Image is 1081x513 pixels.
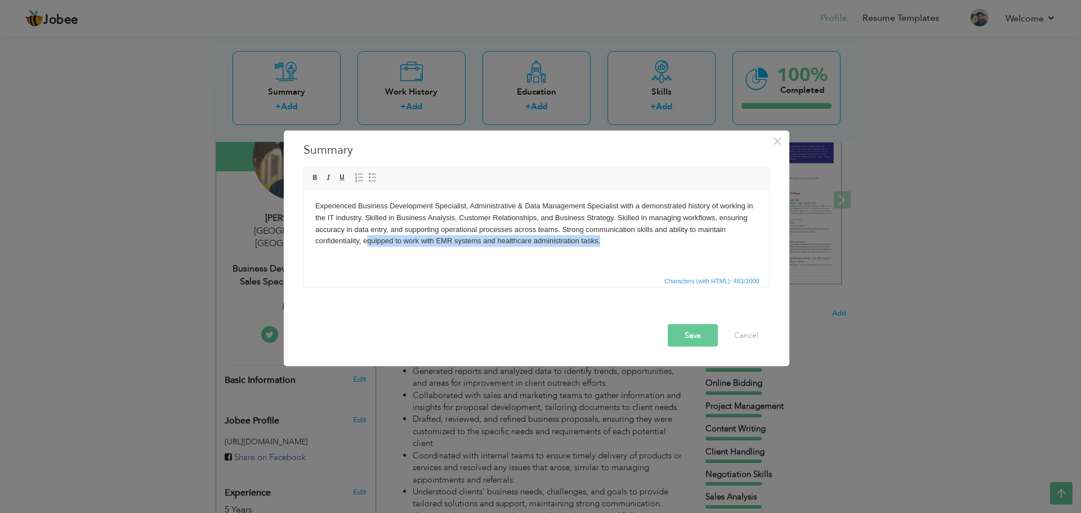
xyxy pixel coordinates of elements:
[367,171,379,184] a: Insert/Remove Bulleted List
[336,171,349,184] a: Underline
[668,324,718,346] button: Save
[662,275,762,286] span: Characters (with HTML): 483/1000
[353,171,365,184] a: Insert/Remove Numbered List
[309,171,321,184] a: Bold
[723,324,770,346] button: Cancel
[772,131,782,151] span: ×
[304,189,769,273] iframe: Rich Text Editor, summaryEditor
[323,171,335,184] a: Italic
[662,275,763,286] div: Statistics
[303,141,770,158] h3: Summary
[769,132,787,150] button: Close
